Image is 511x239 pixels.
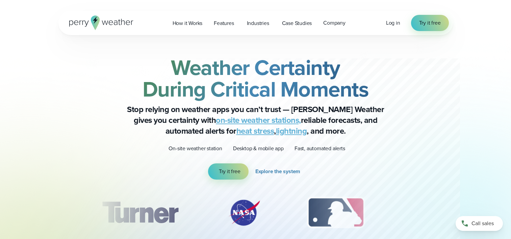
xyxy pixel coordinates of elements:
[255,167,300,176] span: Explore the system
[208,163,249,180] a: Try it free
[386,19,400,27] a: Log in
[276,125,307,137] a: lightning
[456,216,503,231] a: Call sales
[167,16,208,30] a: How it Works
[92,196,188,230] img: Turner-Construction_1.svg
[419,19,441,27] span: Try it free
[300,196,372,230] img: MLB.svg
[221,196,268,230] div: 2 of 12
[404,196,458,230] img: PGA.svg
[247,19,269,27] span: Industries
[411,15,449,31] a: Try it free
[471,219,494,228] span: Call sales
[300,196,372,230] div: 3 of 12
[173,19,203,27] span: How it Works
[216,114,301,126] a: on-site weather stations,
[282,19,312,27] span: Case Studies
[295,144,345,153] p: Fast, automated alerts
[169,144,222,153] p: On-site weather station
[143,52,369,105] strong: Weather Certainty During Critical Moments
[236,125,274,137] a: heat stress
[323,19,346,27] span: Company
[214,19,234,27] span: Features
[233,144,284,153] p: Desktop & mobile app
[221,196,268,230] img: NASA.svg
[219,167,240,176] span: Try it free
[92,196,419,233] div: slideshow
[92,196,188,230] div: 1 of 12
[255,163,303,180] a: Explore the system
[276,16,318,30] a: Case Studies
[121,104,391,136] p: Stop relying on weather apps you can’t trust — [PERSON_NAME] Weather gives you certainty with rel...
[404,196,458,230] div: 4 of 12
